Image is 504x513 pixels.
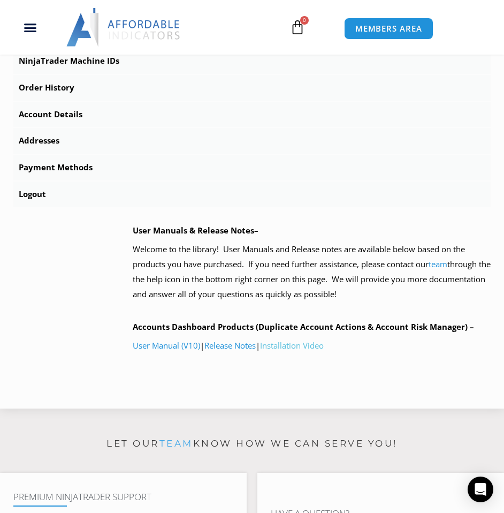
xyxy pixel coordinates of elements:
[13,155,491,180] a: Payment Methods
[355,25,422,33] span: MEMBERS AREA
[133,225,258,236] b: User Manuals & Release Notes–
[468,477,493,502] div: Open Intercom Messenger
[159,438,193,449] a: team
[13,75,491,101] a: Order History
[260,340,324,351] a: Installation Video
[300,16,309,25] span: 0
[344,18,433,40] a: MEMBERS AREA
[5,17,55,37] div: Menu Toggle
[274,12,321,43] a: 0
[429,259,447,269] a: team
[13,48,491,74] a: NinjaTrader Machine IDs
[13,128,491,154] a: Addresses
[13,492,233,502] h4: Premium NinjaTrader Support
[133,242,491,301] p: Welcome to the library! User Manuals and Release notes are available below based on the products ...
[204,340,256,351] a: Release Notes
[13,182,491,207] a: Logout
[133,321,474,332] b: Accounts Dashboard Products (Duplicate Account Actions & Account Risk Manager) –
[13,102,491,127] a: Account Details
[133,340,200,351] a: User Manual (V10)
[66,8,181,47] img: LogoAI | Affordable Indicators – NinjaTrader
[133,338,491,353] p: | |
